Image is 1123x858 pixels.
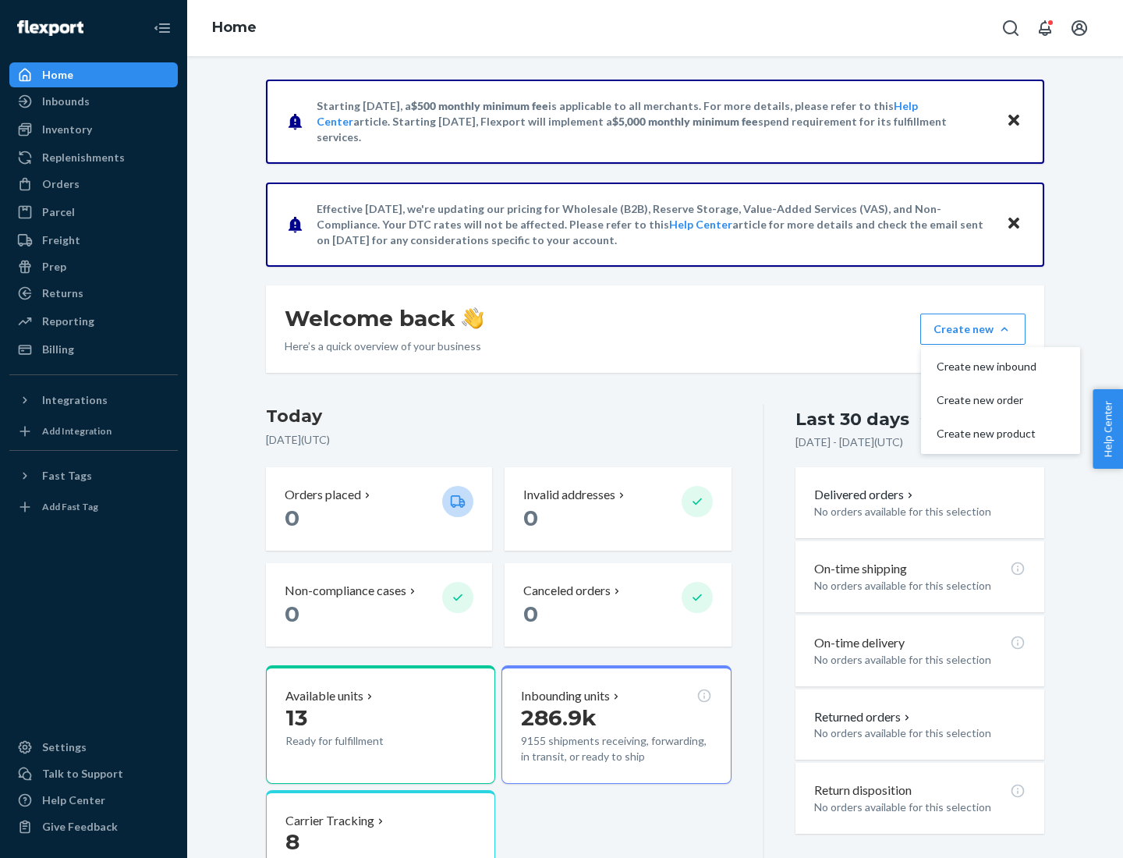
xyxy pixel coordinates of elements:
[42,739,87,755] div: Settings
[937,428,1036,439] span: Create new product
[9,337,178,362] a: Billing
[814,634,905,652] p: On-time delivery
[285,601,299,627] span: 0
[411,99,548,112] span: $500 monthly minimum fee
[669,218,732,231] a: Help Center
[317,201,991,248] p: Effective [DATE], we're updating our pricing for Wholesale (B2B), Reserve Storage, Value-Added Se...
[42,67,73,83] div: Home
[42,342,74,357] div: Billing
[266,432,732,448] p: [DATE] ( UTC )
[285,339,484,354] p: Here’s a quick overview of your business
[42,122,92,137] div: Inventory
[9,117,178,142] a: Inventory
[147,12,178,44] button: Close Navigation
[523,486,615,504] p: Invalid addresses
[521,704,597,731] span: 286.9k
[9,281,178,306] a: Returns
[200,5,269,51] ol: breadcrumbs
[42,500,98,513] div: Add Fast Tag
[42,176,80,192] div: Orders
[42,468,92,484] div: Fast Tags
[521,733,711,764] p: 9155 shipments receiving, forwarding, in transit, or ready to ship
[1004,110,1024,133] button: Close
[814,560,907,578] p: On-time shipping
[9,419,178,444] a: Add Integration
[9,788,178,813] a: Help Center
[505,563,731,647] button: Canceled orders 0
[285,687,363,705] p: Available units
[814,725,1026,741] p: No orders available for this selection
[42,392,108,408] div: Integrations
[9,495,178,519] a: Add Fast Tag
[42,150,125,165] div: Replenishments
[814,799,1026,815] p: No orders available for this selection
[9,254,178,279] a: Prep
[266,467,492,551] button: Orders placed 0
[523,582,611,600] p: Canceled orders
[612,115,758,128] span: $5,000 monthly minimum fee
[937,361,1036,372] span: Create new inbound
[285,828,299,855] span: 8
[285,733,430,749] p: Ready for fulfillment
[1093,389,1123,469] button: Help Center
[42,285,83,301] div: Returns
[505,467,731,551] button: Invalid addresses 0
[521,687,610,705] p: Inbounding units
[9,228,178,253] a: Freight
[285,812,374,830] p: Carrier Tracking
[42,766,123,782] div: Talk to Support
[266,665,495,784] button: Available units13Ready for fulfillment
[9,309,178,334] a: Reporting
[42,424,112,438] div: Add Integration
[9,735,178,760] a: Settings
[924,384,1077,417] button: Create new order
[266,404,732,429] h3: Today
[462,307,484,329] img: hand-wave emoji
[42,204,75,220] div: Parcel
[995,12,1026,44] button: Open Search Box
[9,388,178,413] button: Integrations
[814,504,1026,519] p: No orders available for this selection
[1029,12,1061,44] button: Open notifications
[795,434,903,450] p: [DATE] - [DATE] ( UTC )
[42,94,90,109] div: Inbounds
[42,819,118,835] div: Give Feedback
[795,407,909,431] div: Last 30 days
[924,417,1077,451] button: Create new product
[285,486,361,504] p: Orders placed
[814,578,1026,594] p: No orders available for this selection
[9,62,178,87] a: Home
[501,665,731,784] button: Inbounding units286.9k9155 shipments receiving, forwarding, in transit, or ready to ship
[212,19,257,36] a: Home
[42,232,80,248] div: Freight
[814,652,1026,668] p: No orders available for this selection
[285,704,307,731] span: 13
[9,172,178,197] a: Orders
[17,20,83,36] img: Flexport logo
[285,505,299,531] span: 0
[42,314,94,329] div: Reporting
[285,582,406,600] p: Non-compliance cases
[317,98,991,145] p: Starting [DATE], a is applicable to all merchants. For more details, please refer to this article...
[924,350,1077,384] button: Create new inbound
[814,486,916,504] button: Delivered orders
[1064,12,1095,44] button: Open account menu
[42,259,66,275] div: Prep
[523,601,538,627] span: 0
[523,505,538,531] span: 0
[920,314,1026,345] button: Create newCreate new inboundCreate new orderCreate new product
[266,563,492,647] button: Non-compliance cases 0
[9,89,178,114] a: Inbounds
[9,463,178,488] button: Fast Tags
[9,814,178,839] button: Give Feedback
[937,395,1036,406] span: Create new order
[42,792,105,808] div: Help Center
[285,304,484,332] h1: Welcome back
[9,200,178,225] a: Parcel
[9,761,178,786] a: Talk to Support
[9,145,178,170] a: Replenishments
[814,708,913,726] button: Returned orders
